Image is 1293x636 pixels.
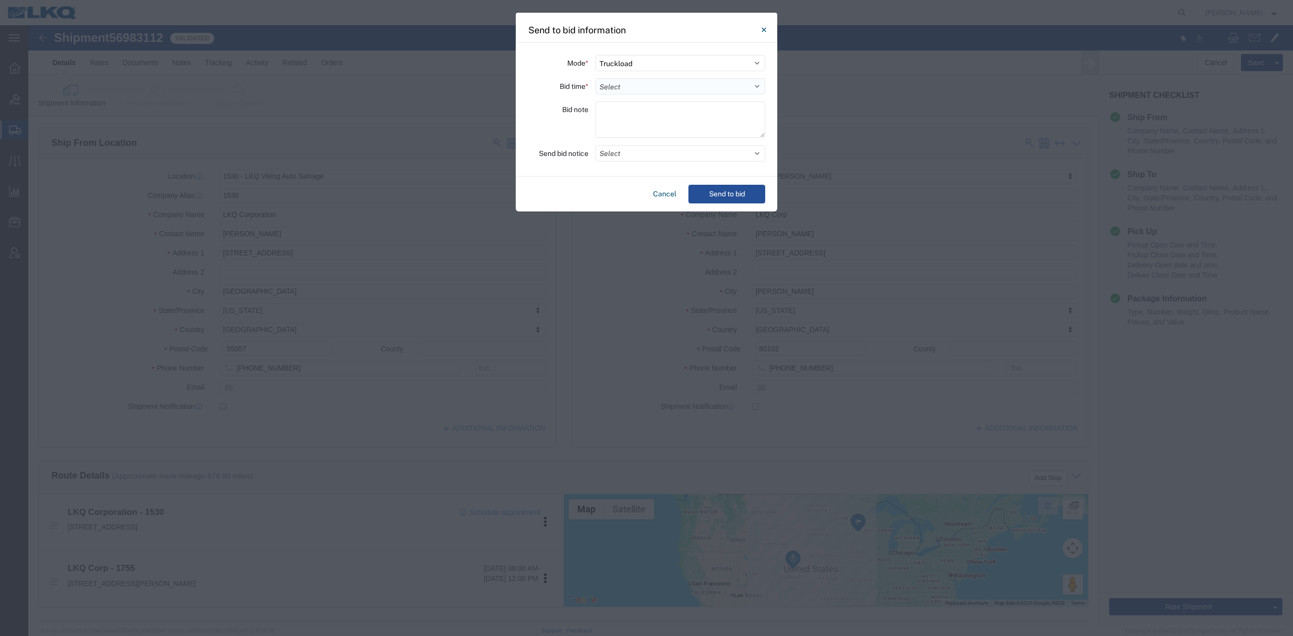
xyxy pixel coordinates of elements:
h4: Send to bid information [528,23,626,37]
label: Bid time [560,78,588,94]
button: Select [595,145,765,162]
button: Cancel [649,185,680,203]
label: Send bid notice [539,145,588,162]
label: Mode [567,55,588,71]
button: Close [754,20,774,40]
label: Bid note [562,101,588,118]
button: Send to bid [688,185,765,203]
